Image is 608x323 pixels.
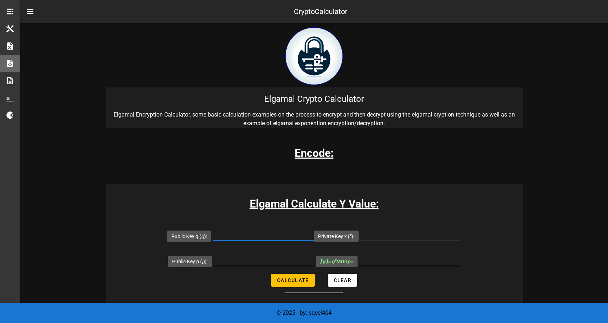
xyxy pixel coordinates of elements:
i: p [347,259,350,264]
span: MOD = [320,259,353,264]
i: p [202,259,205,264]
sup: x [350,233,351,237]
p: Elgamal Encryption Calculator, some basic calculation examples on the process to encrypt and then... [106,110,523,128]
i: = g [320,259,336,264]
span: Clear [333,277,351,283]
i: g [201,233,204,239]
h3: Elgamal Calculate Y Value: [106,196,523,212]
div: CryptoCalculator [294,6,347,17]
button: Clear [328,274,357,287]
button: nav-menu-toggle [22,3,39,20]
label: Public Key p ( ): [172,258,208,265]
label: Private Key x ( ): [318,233,354,240]
label: Public Key g ( ): [171,233,207,240]
span: Calculate [277,277,309,283]
sup: x [335,258,336,263]
span: © 2025 - by: sqeel404 [276,309,332,316]
div: Elgamal Crypto Calculator [106,87,523,110]
img: encryption logo [285,27,343,85]
b: [ y ] [320,259,328,264]
h3: Encode: [295,145,333,161]
button: Calculate [271,274,314,287]
a: home [285,79,343,86]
